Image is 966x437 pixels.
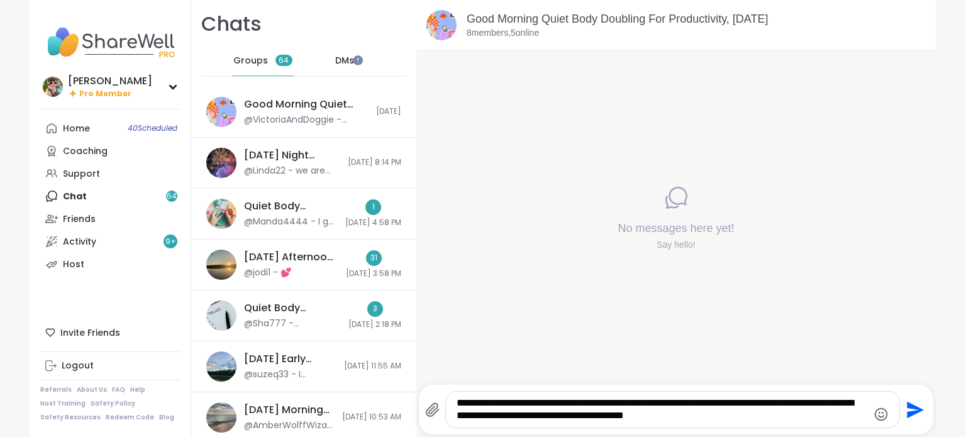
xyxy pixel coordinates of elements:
img: Adrienne_QueenOfTheDawn [43,77,63,97]
a: Referrals [40,385,72,394]
div: Say hello! [618,238,734,251]
h1: Chats [201,10,262,38]
img: Wednesday Morning Body Double Buddies, Oct 08 [206,402,236,433]
div: Home [63,123,90,135]
div: Logout [62,360,94,372]
a: Friends [40,207,180,230]
a: Help [130,385,145,394]
img: Wednesday Night Wolff Pack, Oct 08 [206,148,236,178]
span: 40 Scheduled [128,123,177,133]
img: Good Morning Quiet Body Doubling For Productivity, Oct 09 [426,10,457,40]
div: Activity [63,236,96,248]
span: [DATE] 10:53 AM [342,412,401,423]
button: Send [900,396,928,424]
div: Quiet Body Doubling- Creativity/ Productivity , [DATE] [244,199,338,213]
div: [DATE] Night [PERSON_NAME] Pack, [DATE] [244,148,340,162]
a: Home40Scheduled [40,117,180,140]
a: Good Morning Quiet Body Doubling For Productivity, [DATE] [467,13,769,25]
img: Wednesday Afternoon Body Double Buddies, Oct 08 [206,250,236,280]
a: Safety Resources [40,413,101,422]
span: [DATE] [376,106,401,117]
div: @Sha777 - meditation and chakras complete. I need to get the emails out now. [244,318,341,330]
span: [DATE] 3:58 PM [346,268,401,279]
span: [DATE] 4:58 PM [345,218,401,228]
a: Blog [159,413,174,422]
div: Host [63,258,84,271]
div: Support [63,168,100,180]
a: Support [40,162,180,185]
img: Wednesday Early Afternoon Body Double Buddies, Oct 08 [206,351,236,382]
span: [DATE] 11:55 AM [344,361,401,372]
a: Coaching [40,140,180,162]
div: Invite Friends [40,321,180,344]
img: Good Morning Quiet Body Doubling For Productivity, Oct 09 [206,97,236,127]
div: @Linda22 - we are kids at heart :-) [244,165,340,177]
div: @Manda4444 - I got laundry folded, put away, and switched from washer and added more, also tidied... [244,216,338,228]
span: [DATE] 2:18 PM [348,319,401,330]
a: About Us [77,385,107,394]
h4: No messages here yet! [618,220,734,236]
img: ShareWell Nav Logo [40,20,180,64]
a: Host [40,253,180,275]
textarea: Type your message [457,397,867,423]
div: 31 [366,250,382,266]
div: @jodi1 - 💕 [244,267,291,279]
div: @VictoriaAndDoggie - Figure out what to do. Breakfast. [244,114,369,126]
div: 1 [365,199,381,215]
a: FAQ [112,385,125,394]
a: Activity9+ [40,230,180,253]
span: 9 + [165,236,176,247]
span: 64 [279,55,289,66]
span: [DATE] 8:14 PM [348,157,401,168]
a: Redeem Code [106,413,154,422]
div: [DATE] Early Afternoon Body Double Buddies, [DATE] [244,352,336,366]
div: Quiet Body Doubling- Creativity & Productivity, [DATE] [244,301,341,315]
img: Quiet Body Doubling- Creativity & Productivity, Oct 08 [206,301,236,331]
div: [DATE] Afternoon Body Double Buddies, [DATE] [244,250,338,264]
div: [DATE] Morning Body Double Buddies, [DATE] [244,403,335,417]
img: Quiet Body Doubling- Creativity/ Productivity , Oct 08 [206,199,236,229]
div: @AmberWolffWizard - [URL][DOMAIN_NAME] [244,419,335,432]
span: Pro Member [79,89,131,99]
a: Safety Policy [91,399,135,408]
div: @suzeq33 - I understand! Just dealt with some....! Took so long. Harder when you have to rely on ... [244,368,336,381]
a: Host Training [40,399,86,408]
button: Emoji picker [874,407,889,422]
div: [PERSON_NAME] [68,74,152,88]
div: Friends [63,213,96,226]
span: Groups [233,55,268,67]
iframe: Spotlight [353,55,363,65]
p: 8 members, 5 online [467,27,539,40]
span: DMs [335,55,354,67]
div: 3 [367,301,383,317]
div: Good Morning Quiet Body Doubling For Productivity, [DATE] [244,97,369,111]
a: Logout [40,355,180,377]
div: Coaching [63,145,108,158]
